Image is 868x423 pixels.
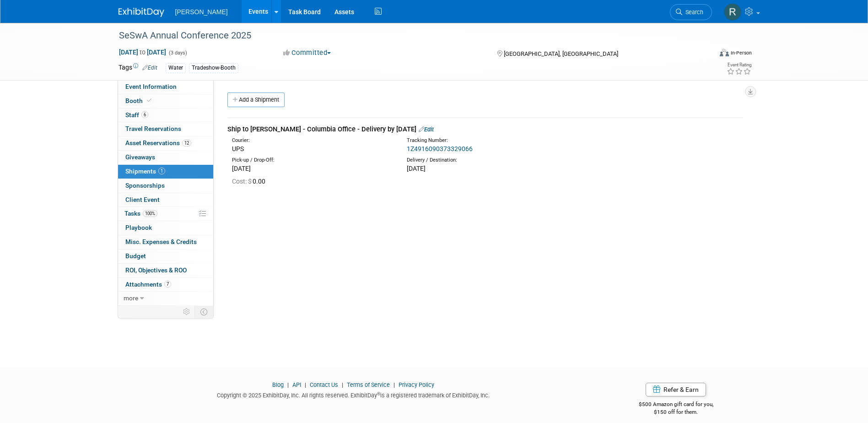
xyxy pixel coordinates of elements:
[138,49,147,56] span: to
[720,49,729,56] img: Format-Inperson.png
[119,8,164,17] img: ExhibitDay
[602,395,750,416] div: $500 Amazon gift card for you,
[310,381,338,388] a: Contact Us
[232,144,393,153] div: UPS
[175,8,228,16] span: [PERSON_NAME]
[118,122,213,136] a: Travel Reservations
[118,193,213,207] a: Client Event
[166,63,186,73] div: Water
[118,235,213,249] a: Misc. Expenses & Credits
[340,381,345,388] span: |
[658,48,752,61] div: Event Format
[118,249,213,263] a: Budget
[125,224,152,231] span: Playbook
[125,97,153,104] span: Booth
[124,294,138,302] span: more
[391,381,397,388] span: |
[232,178,269,185] span: 0.00
[125,125,181,132] span: Travel Reservations
[118,221,213,235] a: Playbook
[602,408,750,416] div: $150 off for them.
[168,50,187,56] span: (3 days)
[232,178,253,185] span: Cost: $
[280,48,334,58] button: Committed
[232,157,393,164] div: Pick-up / Drop-Off:
[141,111,148,118] span: 6
[182,140,191,146] span: 12
[504,50,618,57] span: [GEOGRAPHIC_DATA], [GEOGRAPHIC_DATA]
[125,83,177,90] span: Event Information
[227,92,285,107] a: Add a Shipment
[124,210,157,217] span: Tasks
[724,3,741,21] img: Rebecca Deis
[118,207,213,221] a: Tasks100%
[646,383,706,396] a: Refer & Earn
[118,165,213,179] a: Shipments1
[347,381,390,388] a: Terms of Service
[232,137,393,144] div: Courier:
[125,266,187,274] span: ROI, Objectives & ROO
[125,196,160,203] span: Client Event
[399,381,434,388] a: Privacy Policy
[125,182,165,189] span: Sponsorships
[302,381,308,388] span: |
[179,306,195,318] td: Personalize Event Tab Strip
[118,80,213,94] a: Event Information
[118,108,213,122] a: Staff6
[125,139,191,146] span: Asset Reservations
[143,210,157,217] span: 100%
[118,136,213,150] a: Asset Reservations12
[407,157,568,164] div: Delivery / Destination:
[730,49,752,56] div: In-Person
[189,63,238,73] div: Tradeshow-Booth
[119,389,589,400] div: Copyright © 2025 ExhibitDay, Inc. All rights reserved. ExhibitDay is a registered trademark of Ex...
[407,145,473,152] a: 1Z4916090373329066
[727,63,751,67] div: Event Rating
[125,168,165,175] span: Shipments
[292,381,301,388] a: API
[232,164,393,173] div: [DATE]
[118,278,213,292] a: Attachments7
[147,98,151,103] i: Booth reservation complete
[125,111,148,119] span: Staff
[119,48,167,56] span: [DATE] [DATE]
[125,153,155,161] span: Giveaways
[118,179,213,193] a: Sponsorships
[119,63,157,73] td: Tags
[158,168,165,174] span: 1
[272,381,284,388] a: Blog
[682,9,703,16] span: Search
[118,94,213,108] a: Booth
[419,126,434,133] a: Edit
[670,4,712,20] a: Search
[118,264,213,277] a: ROI, Objectives & ROO
[194,306,213,318] td: Toggle Event Tabs
[142,65,157,71] a: Edit
[407,164,568,173] div: [DATE]
[125,281,171,288] span: Attachments
[125,252,146,260] span: Budget
[164,281,171,287] span: 7
[407,137,612,144] div: Tracking Number:
[227,125,743,134] div: Ship to [PERSON_NAME] - Columbia Office - Delivery by [DATE]
[118,292,213,305] a: more
[285,381,291,388] span: |
[125,238,197,245] span: Misc. Expenses & Credits
[377,391,380,396] sup: ®
[118,151,213,164] a: Giveaways
[116,27,698,44] div: SeSwA Annual Conference 2025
